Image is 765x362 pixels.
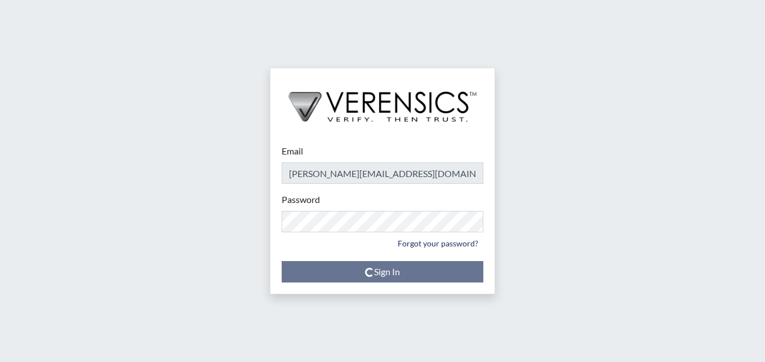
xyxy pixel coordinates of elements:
[393,235,483,252] a: Forgot your password?
[282,162,483,184] input: Email
[282,144,303,158] label: Email
[282,193,320,206] label: Password
[270,68,495,134] img: logo-wide-black.2aad4157.png
[282,261,483,282] button: Sign In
